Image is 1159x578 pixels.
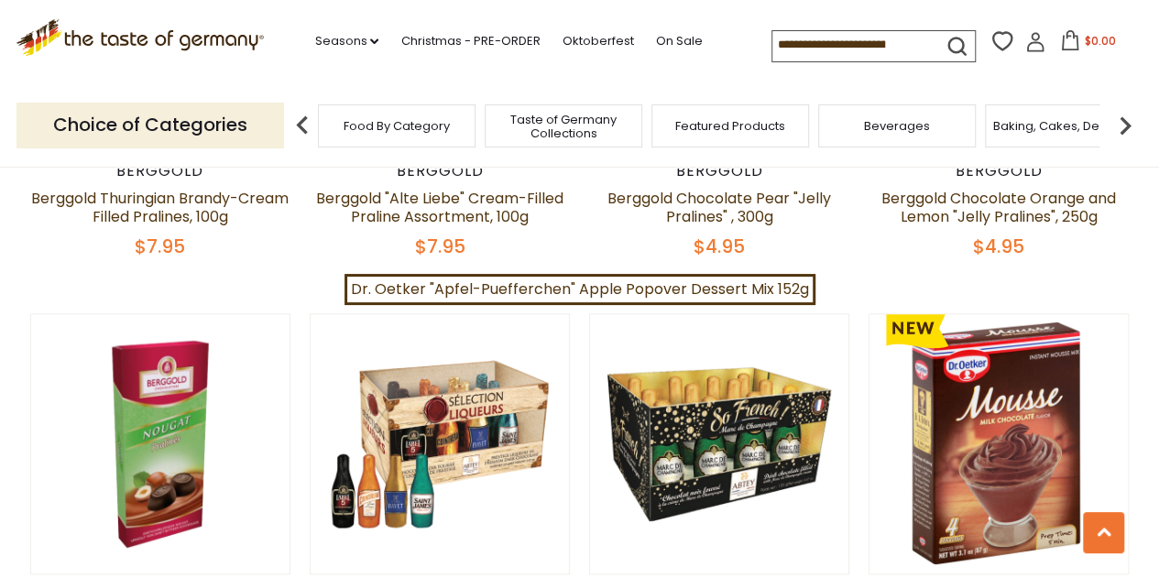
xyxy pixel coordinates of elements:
[314,31,378,51] a: Seasons
[675,119,785,133] a: Featured Products
[284,107,321,144] img: previous arrow
[993,119,1135,133] a: Baking, Cakes, Desserts
[316,188,563,227] a: Berggold "Alte Liebe" Cream-Filled Praline Assortment, 100g
[16,103,284,147] p: Choice of Categories
[869,314,1129,573] img: Dr. Oetker Milk Chocolate Mousse Dessert Mix, 3.1 oz.
[31,314,290,573] img: Berggold Thuringian Nougat Filled Pralines, 80g
[490,113,637,140] a: Taste of Germany Collections
[1049,30,1127,58] button: $0.00
[607,188,831,227] a: Berggold Chocolate Pear "Jelly Pralines" , 300g
[30,162,291,180] div: Berggold
[344,119,450,133] a: Food By Category
[31,188,289,227] a: Berggold Thuringian Brandy-Cream Filled Pralines, 100g
[311,314,570,573] img: Abtey Selection Liqueurs 12 Filled Dark Chocolate Bottles in Crate Box, 5.47 oz
[414,234,465,259] span: $7.95
[655,31,702,51] a: On Sale
[869,162,1130,180] div: Berggold
[562,31,633,51] a: Oktoberfest
[881,188,1116,227] a: Berggold Chocolate Orange and Lemon "Jelly Pralines", 250g
[694,234,745,259] span: $4.95
[1084,33,1115,49] span: $0.00
[1107,107,1143,144] img: next arrow
[589,162,850,180] div: Berggold
[590,314,849,573] img: Abtey “So French!” Marc de Champagne 12 Filled Dark Chocolate Bottles in Crate Box, 5.47 oz
[310,162,571,180] div: Berggold
[400,31,540,51] a: Christmas - PRE-ORDER
[135,234,185,259] span: $7.95
[864,119,930,133] a: Beverages
[973,234,1024,259] span: $4.95
[344,274,815,305] a: Dr. Oetker "Apfel-Puefferchen" Apple Popover Dessert Mix 152g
